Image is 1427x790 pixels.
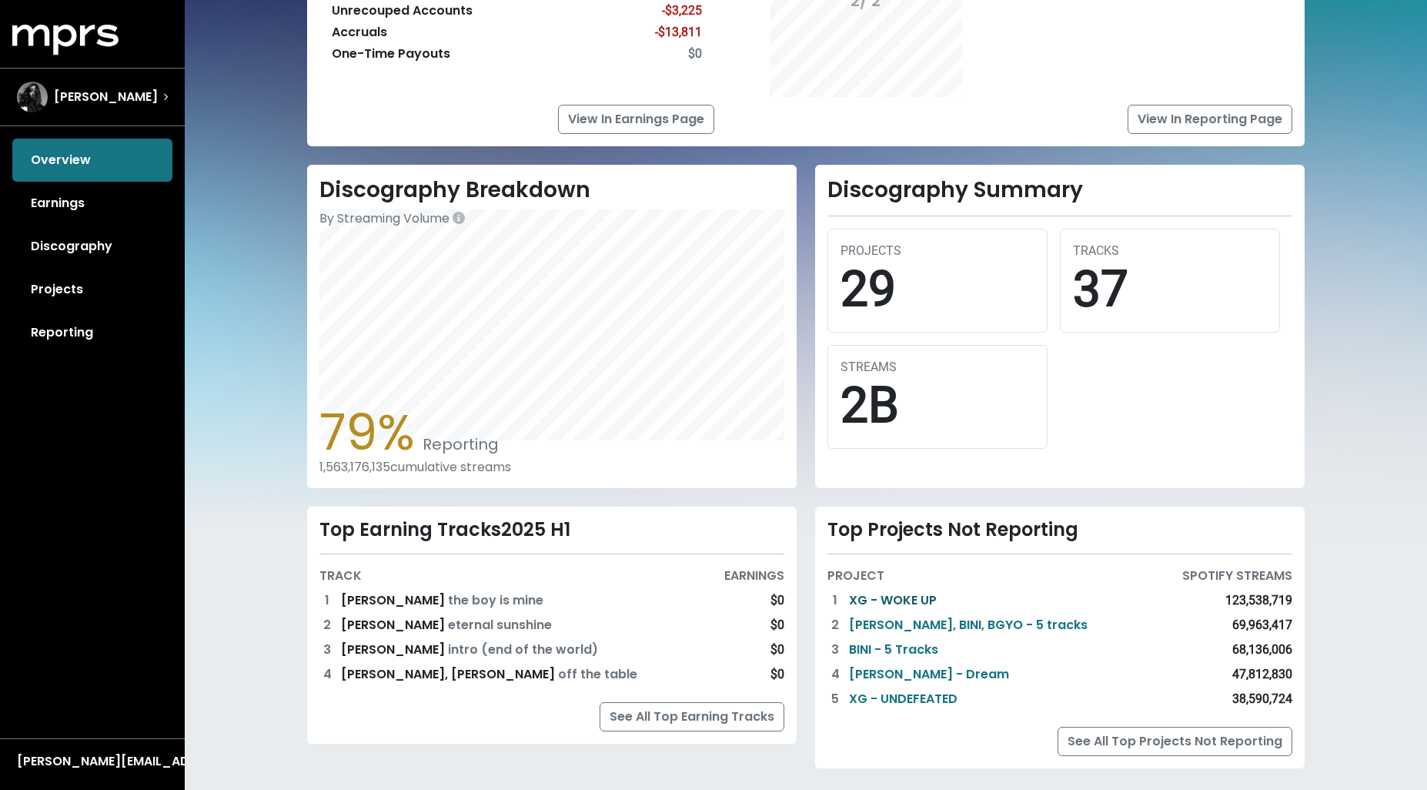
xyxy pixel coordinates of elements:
[770,616,784,634] div: $0
[54,88,158,106] span: [PERSON_NAME]
[17,82,48,112] img: The selected account / producer
[827,567,884,585] div: PROJECT
[840,358,1034,377] div: STREAMS
[849,690,957,708] a: XG - UNDEFEATED
[12,752,172,772] button: [PERSON_NAME][EMAIL_ADDRESS][DOMAIN_NAME]
[770,591,784,610] div: $0
[558,665,637,683] span: off the table
[827,665,843,684] div: 4
[12,268,172,311] a: Projects
[319,616,335,634] div: 2
[827,591,843,610] div: 1
[770,665,784,684] div: $0
[448,616,552,634] span: eternal sunshine
[1225,591,1292,610] div: 123,538,719
[770,641,784,659] div: $0
[1073,242,1267,260] div: TRACKS
[827,519,1292,541] div: Top Projects Not Reporting
[319,177,784,203] h2: Discography Breakdown
[600,702,784,731] a: See All Top Earning Tracks
[341,641,448,658] span: [PERSON_NAME]
[17,752,168,771] div: [PERSON_NAME][EMAIL_ADDRESS][DOMAIN_NAME]
[827,641,843,659] div: 3
[1058,727,1292,756] a: See All Top Projects Not Reporting
[1232,641,1292,659] div: 68,136,006
[827,177,1292,203] h2: Discography Summary
[840,377,1034,436] div: 2B
[655,23,702,42] div: -$13,811
[341,591,448,609] span: [PERSON_NAME]
[827,690,843,708] div: 5
[12,30,119,48] a: mprs logo
[1232,665,1292,684] div: 47,812,830
[319,519,784,541] div: Top Earning Tracks 2025 H1
[448,591,543,609] span: the boy is mine
[840,242,1034,260] div: PROJECTS
[1128,105,1292,134] a: View In Reporting Page
[319,460,784,474] div: 1,563,176,135 cumulative streams
[827,616,843,634] div: 2
[1073,260,1267,320] div: 37
[332,23,387,42] div: Accruals
[415,433,499,455] span: Reporting
[319,398,415,467] span: 79%
[1232,616,1292,634] div: 69,963,417
[319,591,335,610] div: 1
[849,616,1088,634] a: [PERSON_NAME], BINI, BGYO - 5 tracks
[688,45,702,63] div: $0
[849,665,1009,684] a: [PERSON_NAME] - Dream
[662,2,702,20] div: -$3,225
[319,209,449,227] span: By Streaming Volume
[849,641,938,659] a: BINI - 5 Tracks
[12,225,172,268] a: Discography
[332,45,450,63] div: One-Time Payouts
[840,260,1034,320] div: 29
[332,2,473,20] div: Unrecouped Accounts
[12,311,172,354] a: Reporting
[319,665,335,684] div: 4
[341,665,558,683] span: [PERSON_NAME], [PERSON_NAME]
[319,641,335,659] div: 3
[448,641,598,658] span: intro (end of the world)
[724,567,784,585] div: EARNINGS
[1182,567,1292,585] div: SPOTIFY STREAMS
[319,567,362,585] div: TRACK
[12,182,172,225] a: Earnings
[341,616,448,634] span: [PERSON_NAME]
[849,591,937,610] a: XG - WOKE UP
[1232,690,1292,708] div: 38,590,724
[558,105,714,134] a: View In Earnings Page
